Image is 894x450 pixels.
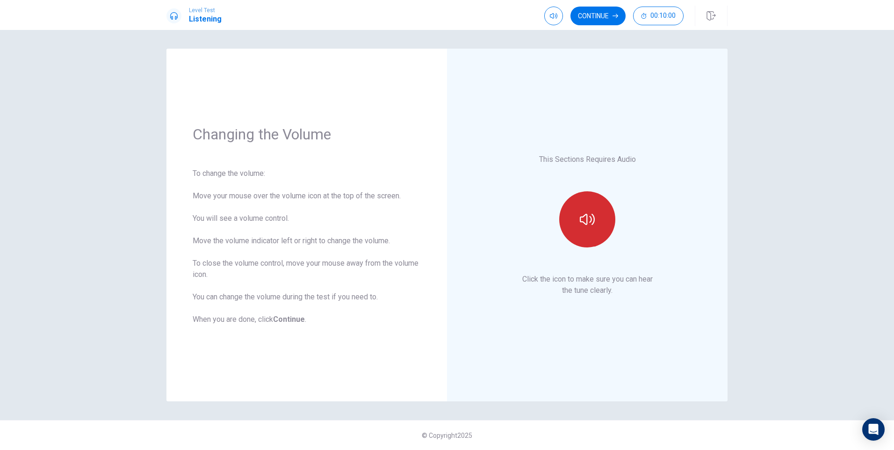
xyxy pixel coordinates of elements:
[189,7,222,14] span: Level Test
[522,274,653,296] p: Click the icon to make sure you can hear the tune clearly.
[193,168,421,325] div: To change the volume: Move your mouse over the volume icon at the top of the screen. You will see...
[273,315,305,324] b: Continue
[193,125,421,144] h1: Changing the Volume
[422,432,472,439] span: © Copyright 2025
[189,14,222,25] h1: Listening
[862,418,885,441] div: Open Intercom Messenger
[539,154,636,165] p: This Sections Requires Audio
[633,7,684,25] button: 00:10:00
[650,12,676,20] span: 00:10:00
[570,7,626,25] button: Continue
